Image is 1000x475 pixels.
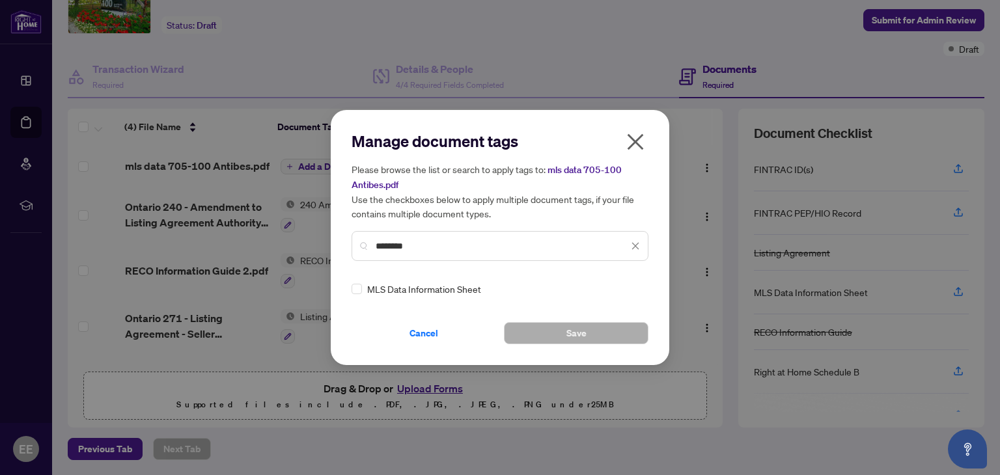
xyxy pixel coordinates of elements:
[352,131,648,152] h2: Manage document tags
[352,162,648,221] h5: Please browse the list or search to apply tags to: Use the checkboxes below to apply multiple doc...
[948,429,987,468] button: Open asap
[410,323,438,344] span: Cancel
[367,282,481,296] span: MLS Data Information Sheet
[625,131,646,152] span: close
[352,322,496,344] button: Cancel
[504,322,648,344] button: Save
[631,241,640,251] span: close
